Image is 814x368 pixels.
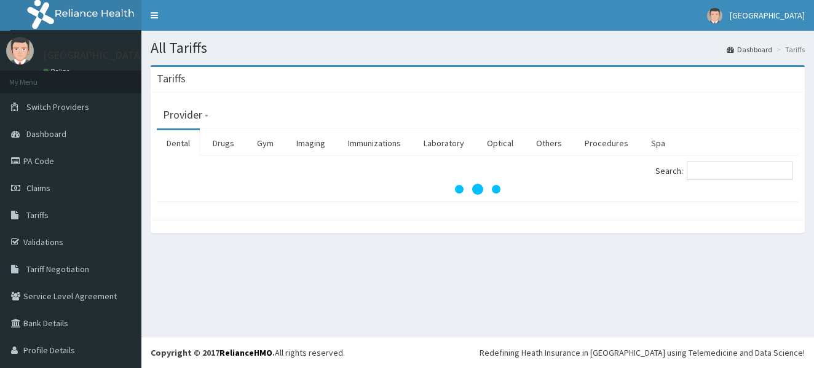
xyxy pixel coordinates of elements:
[151,40,805,56] h1: All Tariffs
[453,165,502,214] svg: audio-loading
[727,44,772,55] a: Dashboard
[26,128,66,139] span: Dashboard
[247,130,283,156] a: Gym
[26,264,89,275] span: Tariff Negotiation
[219,347,272,358] a: RelianceHMO
[480,346,805,359] div: Redefining Heath Insurance in [GEOGRAPHIC_DATA] using Telemedicine and Data Science!
[730,10,805,21] span: [GEOGRAPHIC_DATA]
[773,44,805,55] li: Tariffs
[43,50,144,61] p: [GEOGRAPHIC_DATA]
[655,162,792,180] label: Search:
[338,130,411,156] a: Immunizations
[477,130,523,156] a: Optical
[6,37,34,65] img: User Image
[151,347,275,358] strong: Copyright © 2017 .
[575,130,638,156] a: Procedures
[286,130,335,156] a: Imaging
[687,162,792,180] input: Search:
[26,209,49,221] span: Tariffs
[641,130,675,156] a: Spa
[707,8,722,23] img: User Image
[414,130,474,156] a: Laboratory
[163,109,208,120] h3: Provider -
[157,130,200,156] a: Dental
[43,67,73,76] a: Online
[526,130,572,156] a: Others
[157,73,186,84] h3: Tariffs
[141,337,814,368] footer: All rights reserved.
[26,101,89,112] span: Switch Providers
[26,182,50,194] span: Claims
[203,130,244,156] a: Drugs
